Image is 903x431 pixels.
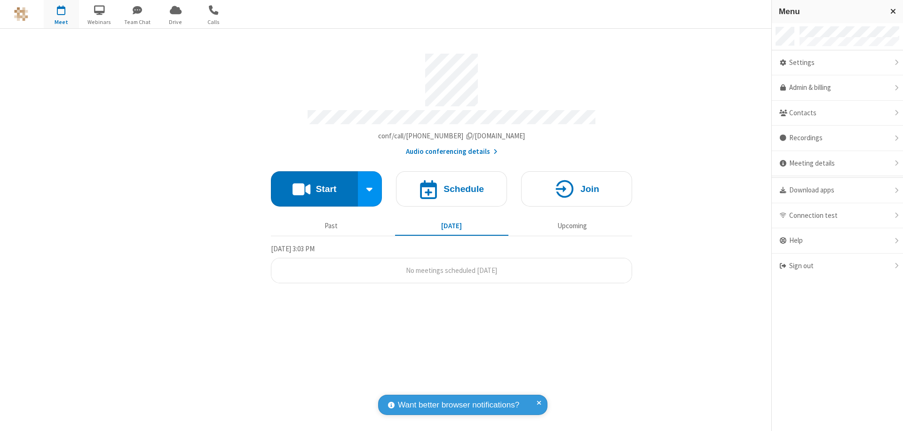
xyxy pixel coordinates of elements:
div: Start conference options [358,171,382,207]
button: Join [521,171,632,207]
div: Recordings [772,126,903,151]
button: Copy my meeting room linkCopy my meeting room link [378,131,525,142]
h4: Schedule [444,184,484,193]
div: Download apps [772,178,903,203]
button: [DATE] [395,217,508,235]
section: Today's Meetings [271,243,632,284]
button: Past [275,217,388,235]
div: Connection test [772,203,903,229]
img: QA Selenium DO NOT DELETE OR CHANGE [14,7,28,21]
span: Drive [158,18,193,26]
button: Audio conferencing details [406,146,498,157]
div: Help [772,228,903,254]
span: Meet [44,18,79,26]
span: No meetings scheduled [DATE] [406,266,497,275]
button: Schedule [396,171,507,207]
button: Upcoming [515,217,629,235]
a: Admin & billing [772,75,903,101]
div: Settings [772,50,903,76]
span: Copy my meeting room link [378,131,525,140]
span: Want better browser notifications? [398,399,519,411]
h3: Menu [779,7,882,16]
span: Calls [196,18,231,26]
span: Team Chat [120,18,155,26]
h4: Start [316,184,336,193]
section: Account details [271,47,632,157]
button: Start [271,171,358,207]
h4: Join [580,184,599,193]
div: Meeting details [772,151,903,176]
span: Webinars [82,18,117,26]
div: Sign out [772,254,903,279]
div: Contacts [772,101,903,126]
span: [DATE] 3:03 PM [271,244,315,253]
